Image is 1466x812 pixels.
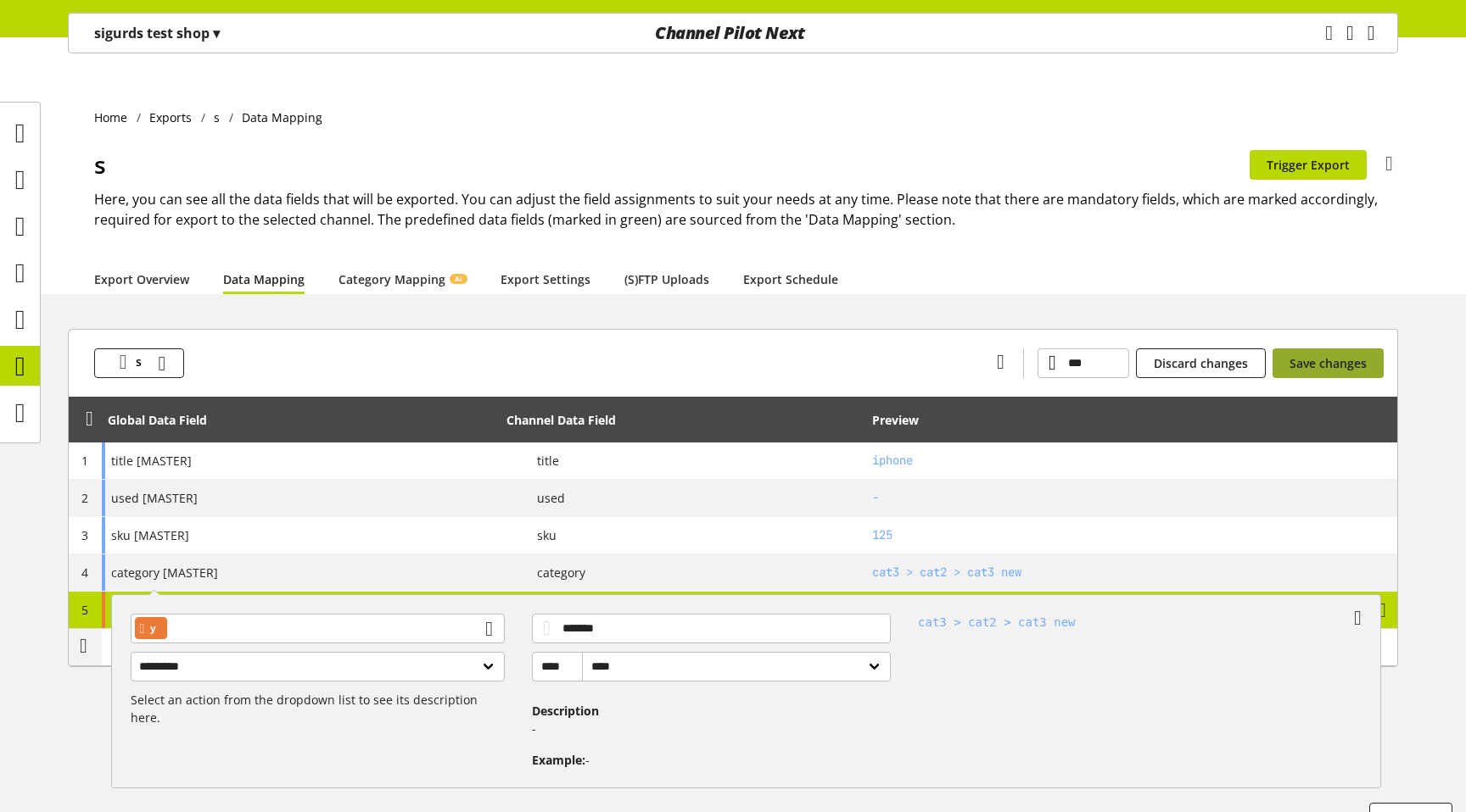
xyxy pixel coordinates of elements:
[1250,150,1367,180] button: Trigger Export
[81,565,88,581] span: 4
[872,489,1391,507] h2: -
[94,147,1250,182] h1: s
[81,409,98,427] span: Unlock to reorder rows
[872,526,1391,544] h2: 125
[131,691,506,726] p: Select an action from the dropdown list to see its description here.
[872,452,1391,470] h2: iphone
[94,108,137,126] a: Home
[150,618,156,638] span: y
[94,270,189,288] a: Export Overview
[1154,354,1248,372] span: Discard changes
[1273,348,1384,378] button: Save changes
[743,270,838,288] a: Export Schedule
[223,270,305,288] a: Data Mapping
[585,752,590,768] span: -
[94,189,1398,230] h2: Here, you can see all the data fields that will be exported. You can adjust the field assignments...
[455,274,462,284] span: AI
[872,411,919,429] div: Preview
[523,489,565,507] span: used
[1267,156,1350,174] span: Trigger Export
[523,526,557,544] span: sku
[532,702,884,720] h4: Description
[136,353,142,373] span: s
[506,411,616,429] div: Channel Data Field
[81,490,88,506] span: 2
[68,13,1398,53] nav: main navigation
[532,720,884,737] p: -
[501,270,590,288] a: Export Settings
[94,108,127,126] span: Home
[532,752,585,768] span: Example:
[81,602,88,618] span: 5
[111,565,218,581] span: category [MASTER]
[1290,354,1367,372] span: Save changes
[111,453,192,469] span: title [MASTER]
[75,409,98,430] div: Unlock to reorder rows
[141,108,201,126] a: Exports
[111,527,189,543] span: sku [MASTER]
[81,527,88,543] span: 3
[108,411,207,429] div: Global Data Field
[891,600,1375,770] div: cat3 > cat2 > cat3 new
[149,108,192,126] span: Exports
[523,564,585,581] span: category
[872,564,1391,581] h2: cat3 > cat2 > cat3 new
[111,490,198,506] span: used [MASTER]
[81,453,88,469] span: 1
[624,270,709,288] a: (S)FTP Uploads
[339,270,467,288] a: Category MappingAI
[523,452,559,470] span: title
[1136,348,1266,378] button: Discard changes
[94,23,220,43] p: sigurds test shop
[94,348,184,378] button: s
[213,24,220,42] span: ▾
